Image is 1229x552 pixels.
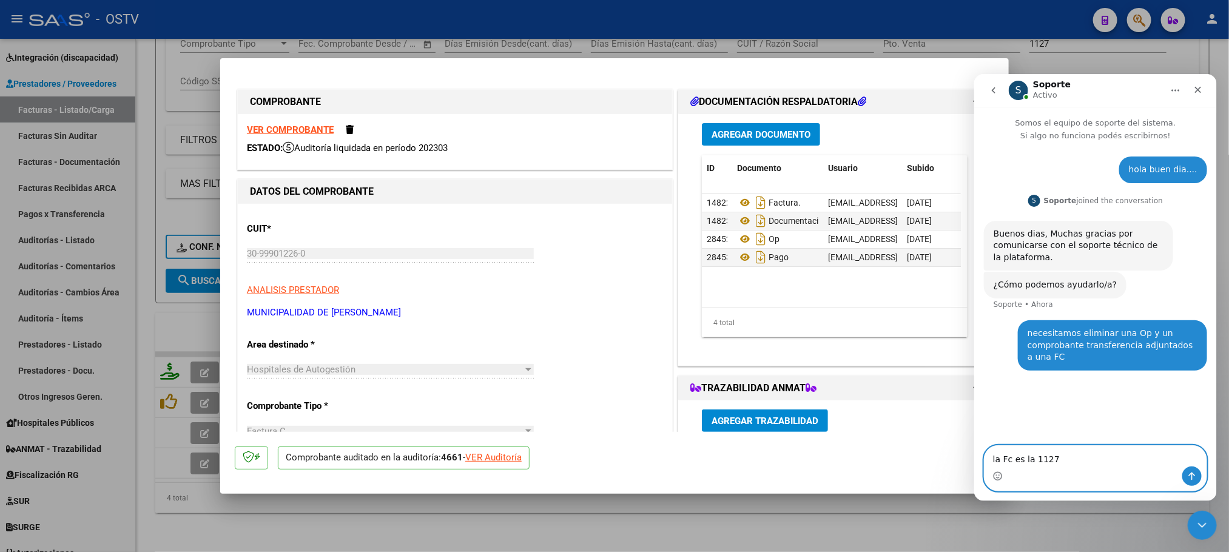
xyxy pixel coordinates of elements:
[707,252,731,262] span: 28453
[712,129,810,140] span: Agregar Documento
[247,143,283,153] span: ESTADO:
[828,198,1034,207] span: [EMAIL_ADDRESS][DOMAIN_NAME] - [PERSON_NAME]
[247,399,372,413] p: Comprobante Tipo *
[828,163,858,173] span: Usuario
[678,114,991,366] div: DOCUMENTACIÓN RESPALDATORIA
[702,409,828,432] button: Agregar Trazabilidad
[247,364,355,375] span: Hospitales de Autogestión
[828,252,1034,262] span: [EMAIL_ADDRESS][DOMAIN_NAME] - [PERSON_NAME]
[907,216,932,226] span: [DATE]
[907,163,934,173] span: Subido
[247,222,372,236] p: CUIT
[907,252,932,262] span: [DATE]
[247,306,663,320] p: MUNICIPALIDAD DE [PERSON_NAME]
[737,216,828,226] span: Documentación
[753,247,769,267] i: Descargar documento
[247,124,334,135] a: VER COMPROBANTE
[678,90,991,114] mat-expansion-panel-header: DOCUMENTACIÓN RESPALDATORIA
[828,234,1034,244] span: [EMAIL_ADDRESS][DOMAIN_NAME] - [PERSON_NAME]
[907,198,932,207] span: [DATE]
[707,216,731,226] span: 14823
[753,229,769,249] i: Descargar documento
[247,338,372,352] p: Area destinado *
[247,426,286,437] span: Factura C
[707,163,715,173] span: ID
[250,186,374,197] strong: DATOS DEL COMPROBANTE
[465,451,522,465] div: VER Auditoría
[707,198,731,207] span: 14822
[737,163,781,173] span: Documento
[250,96,321,107] strong: COMPROBANTE
[753,193,769,212] i: Descargar documento
[702,123,820,146] button: Agregar Documento
[707,234,731,244] span: 28452
[974,74,1217,501] iframe: Intercom live chat
[247,284,339,295] span: ANALISIS PRESTADOR
[702,308,968,338] div: 4 total
[902,155,963,181] datatable-header-cell: Subido
[690,381,817,395] h1: TRAZABILIDAD ANMAT
[678,376,991,400] mat-expansion-panel-header: TRAZABILIDAD ANMAT
[690,95,866,109] h1: DOCUMENTACIÓN RESPALDATORIA
[737,234,779,244] span: Op
[907,234,932,244] span: [DATE]
[732,155,823,181] datatable-header-cell: Documento
[828,216,1034,226] span: [EMAIL_ADDRESS][DOMAIN_NAME] - [PERSON_NAME]
[283,143,448,153] span: Auditoría liquidada en período 202303
[737,252,789,262] span: Pago
[1188,511,1217,540] iframe: Intercom live chat
[737,198,801,207] span: Factura.
[278,446,530,470] p: Comprobante auditado en la auditoría: -
[702,155,732,181] datatable-header-cell: ID
[823,155,902,181] datatable-header-cell: Usuario
[753,211,769,231] i: Descargar documento
[712,416,818,426] span: Agregar Trazabilidad
[441,452,463,463] strong: 4661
